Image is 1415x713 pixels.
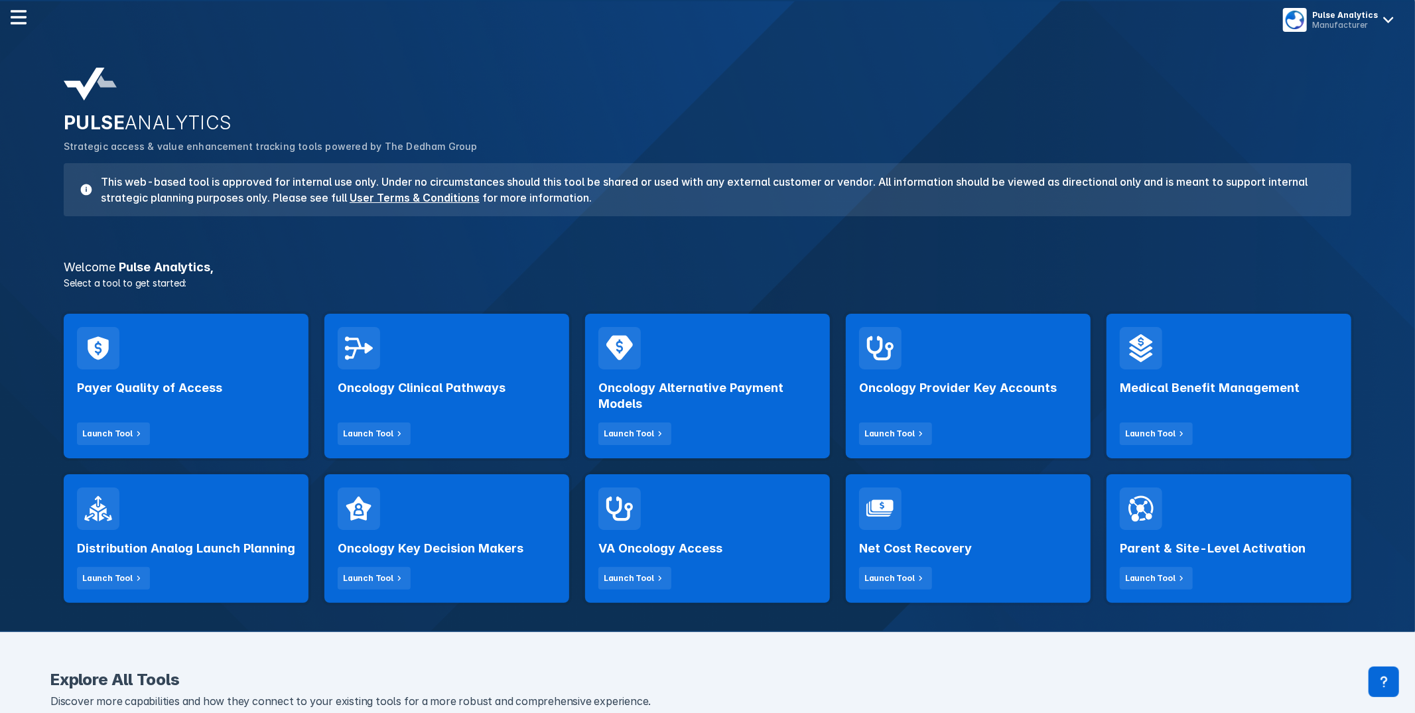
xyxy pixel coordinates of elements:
img: pulse-analytics-logo [64,68,117,101]
h2: Net Cost Recovery [859,541,972,556]
p: Strategic access & value enhancement tracking tools powered by The Dedham Group [64,139,1351,154]
button: Launch Tool [598,567,671,590]
button: Launch Tool [77,567,150,590]
a: Medical Benefit ManagementLaunch Tool [1107,314,1351,458]
img: menu--horizontal.svg [11,9,27,25]
a: Oncology Clinical PathwaysLaunch Tool [324,314,569,458]
span: Welcome [64,260,115,274]
p: Discover more capabilities and how they connect to your existing tools for a more robust and comp... [50,693,1365,710]
h2: Explore All Tools [50,672,1365,688]
button: Launch Tool [1120,422,1193,445]
a: Oncology Alternative Payment ModelsLaunch Tool [585,314,830,458]
div: Launch Tool [343,572,393,584]
h2: Oncology Clinical Pathways [338,380,505,396]
img: menu button [1286,11,1304,29]
button: Launch Tool [859,567,932,590]
button: Launch Tool [338,567,411,590]
button: Launch Tool [338,422,411,445]
div: Launch Tool [82,428,133,440]
a: User Terms & Conditions [350,191,480,204]
a: Payer Quality of AccessLaunch Tool [64,314,308,458]
button: Launch Tool [1120,567,1193,590]
div: Launch Tool [82,572,133,584]
button: Launch Tool [77,422,150,445]
h2: Payer Quality of Access [77,380,222,396]
div: Launch Tool [864,428,915,440]
h2: Oncology Provider Key Accounts [859,380,1057,396]
h2: Oncology Key Decision Makers [338,541,523,556]
p: Select a tool to get started: [56,276,1359,290]
span: ANALYTICS [125,111,232,134]
h2: Distribution Analog Launch Planning [77,541,295,556]
a: VA Oncology AccessLaunch Tool [585,474,830,603]
h2: PULSE [64,111,1351,134]
h2: Medical Benefit Management [1120,380,1300,396]
div: Manufacturer [1312,20,1378,30]
a: Net Cost RecoveryLaunch Tool [846,474,1091,603]
h3: Pulse Analytics , [56,261,1359,273]
button: Launch Tool [598,422,671,445]
a: Distribution Analog Launch PlanningLaunch Tool [64,474,308,603]
h2: VA Oncology Access [598,541,722,556]
a: Parent & Site-Level ActivationLaunch Tool [1107,474,1351,603]
div: Launch Tool [604,428,654,440]
h3: This web-based tool is approved for internal use only. Under no circumstances should this tool be... [93,174,1335,206]
div: Launch Tool [1125,428,1176,440]
div: Launch Tool [604,572,654,584]
div: Pulse Analytics [1312,10,1378,20]
h2: Parent & Site-Level Activation [1120,541,1306,556]
div: Launch Tool [343,428,393,440]
h2: Oncology Alternative Payment Models [598,380,817,412]
button: Launch Tool [859,422,932,445]
a: Oncology Key Decision MakersLaunch Tool [324,474,569,603]
div: Launch Tool [864,572,915,584]
div: Launch Tool [1125,572,1176,584]
div: Contact Support [1369,667,1399,697]
a: Oncology Provider Key AccountsLaunch Tool [846,314,1091,458]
